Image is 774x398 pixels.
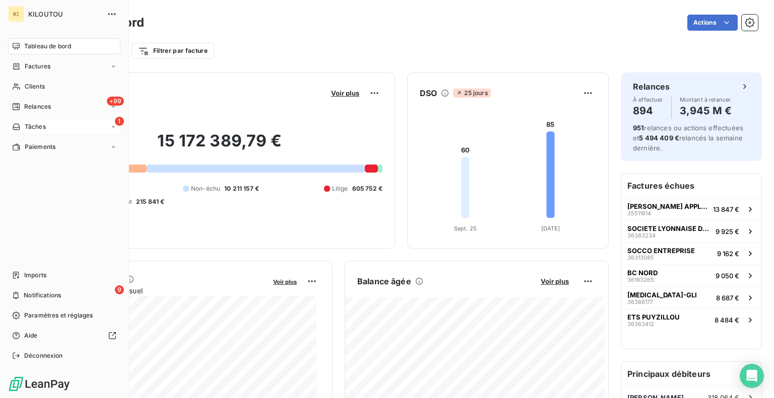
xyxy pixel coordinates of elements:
[270,277,300,286] button: Voir plus
[621,198,761,220] button: [PERSON_NAME] APPLICATION3551181413 847 €
[627,247,695,255] span: SOCCO ENTREPRISE
[357,275,411,287] h6: Balance âgée
[627,291,697,299] span: [MEDICAL_DATA]-GLI
[25,62,50,71] span: Factures
[627,255,654,261] span: 36313085
[716,227,739,235] span: 9 925 €
[621,286,761,308] button: [MEDICAL_DATA]-GLI363881778 687 €
[25,82,45,91] span: Clients
[8,6,24,22] div: KI
[8,376,71,392] img: Logo LeanPay
[621,242,761,264] button: SOCCO ENTREPRISE363130859 162 €
[633,124,644,132] span: 951
[24,291,61,300] span: Notifications
[538,277,572,286] button: Voir plus
[740,364,764,388] div: Open Intercom Messenger
[713,205,739,213] span: 13 847 €
[132,43,214,59] button: Filtrer par facture
[24,351,63,360] span: Déconnexion
[621,264,761,286] button: BC NORD361932659 050 €
[621,220,761,242] button: SOCIETE LYONNAISE DE TRAVAUX PUBLICS363832349 925 €
[621,362,761,386] h6: Principaux débiteurs
[633,103,663,119] h4: 894
[715,316,739,324] span: 8 484 €
[716,272,739,280] span: 9 050 €
[191,184,220,193] span: Non-échu
[680,97,732,103] span: Montant à relancer
[57,131,382,161] h2: 15 172 389,79 €
[24,311,93,320] span: Paramètres et réglages
[627,232,656,238] span: 36383234
[273,278,297,285] span: Voir plus
[115,285,124,294] span: 9
[24,42,71,51] span: Tableau de bord
[115,117,124,126] span: 1
[24,271,46,280] span: Imports
[716,294,739,302] span: 8 687 €
[24,331,38,340] span: Aide
[687,15,738,31] button: Actions
[25,122,46,131] span: Tâches
[639,134,679,142] span: 5 494 409 €
[136,197,164,206] span: 215 841 €
[621,308,761,331] button: ETS PUYZILLOU363634128 484 €
[541,225,560,232] tspan: [DATE]
[331,89,359,97] span: Voir plus
[28,10,101,18] span: KILOUTOU
[717,250,739,258] span: 9 162 €
[627,210,651,216] span: 35511814
[680,103,732,119] h4: 3,945 M €
[57,285,266,296] span: Chiffre d'affaires mensuel
[107,97,124,106] span: +99
[454,225,477,232] tspan: Sept. 25
[627,224,712,232] span: SOCIETE LYONNAISE DE TRAVAUX PUBLICS
[25,142,55,151] span: Paiements
[633,81,670,93] h6: Relances
[24,102,51,111] span: Relances
[453,89,490,98] span: 25 jours
[224,184,259,193] span: 10 211 157 €
[627,269,658,277] span: BC NORD
[352,184,382,193] span: 605 752 €
[633,97,663,103] span: À effectuer
[332,184,348,193] span: Litige
[627,321,654,327] span: 36363412
[627,202,709,210] span: [PERSON_NAME] APPLICATION
[420,87,437,99] h6: DSO
[541,277,569,285] span: Voir plus
[328,89,362,98] button: Voir plus
[8,328,120,344] a: Aide
[627,277,654,283] span: 36193265
[621,174,761,198] h6: Factures échues
[627,313,680,321] span: ETS PUYZILLOU
[633,124,743,152] span: relances ou actions effectuées et relancés la semaine dernière.
[627,299,653,305] span: 36388177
